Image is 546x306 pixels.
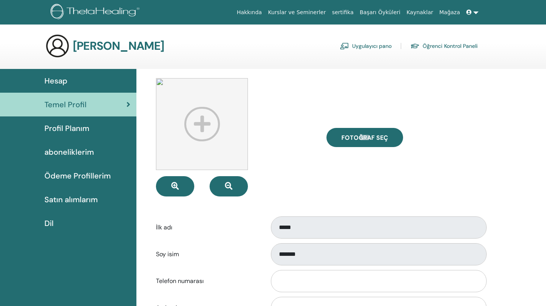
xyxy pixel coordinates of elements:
[340,43,349,49] img: chalkboard-teacher.svg
[410,43,420,49] img: graduation-cap.svg
[44,170,111,182] span: Ödeme Profillerim
[265,5,329,20] a: Kurslar ve Seminerler
[150,220,264,235] label: İlk adı
[51,4,142,21] img: logo.png
[234,5,265,20] a: Hakkında
[341,134,388,142] span: Fotoğraf seç
[360,135,370,140] input: Fotoğraf seç
[44,99,87,110] span: Temel Profil
[329,5,356,20] a: sertifika
[45,34,70,58] img: generic-user-icon.jpg
[44,194,98,205] span: Satın alımlarım
[357,5,403,20] a: Başarı Öyküleri
[436,5,463,20] a: Mağaza
[410,40,478,52] a: Öğrenci Kontrol Paneli
[44,146,94,158] span: aboneliklerim
[44,123,89,134] span: Profil Planım
[150,274,264,288] label: Telefon numarası
[44,75,67,87] span: Hesap
[73,39,164,53] h3: [PERSON_NAME]
[403,5,436,20] a: Kaynaklar
[44,218,54,229] span: Dil
[150,247,264,262] label: Soy isim
[156,78,248,170] img: profile
[340,40,392,52] a: Uygulayıcı pano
